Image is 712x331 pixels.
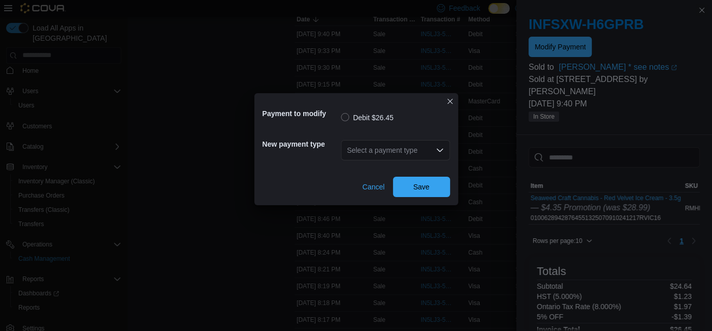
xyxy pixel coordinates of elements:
input: Accessible screen reader label [347,144,348,156]
h5: Payment to modify [262,103,339,124]
button: Open list of options [436,146,444,154]
label: Debit $26.45 [341,112,393,124]
span: Save [413,182,430,192]
h5: New payment type [262,134,339,154]
button: Closes this modal window [444,95,456,107]
button: Save [393,177,450,197]
span: Cancel [362,182,385,192]
button: Cancel [358,177,389,197]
